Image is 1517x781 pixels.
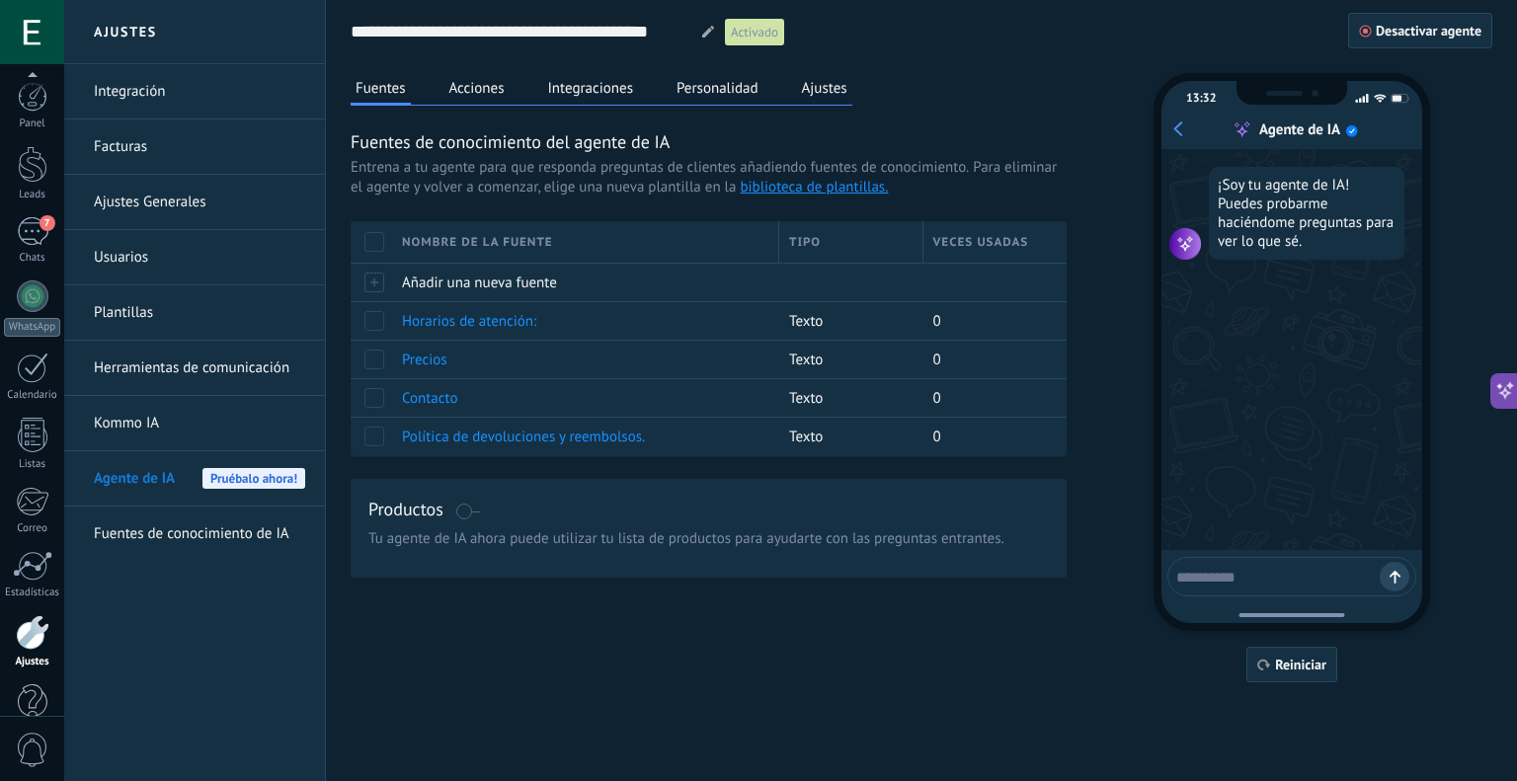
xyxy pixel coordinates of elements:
span: Texto [789,312,823,331]
li: Kommo IA [64,396,325,451]
span: 0 [933,428,941,446]
span: Texto [789,428,823,446]
span: 0 [933,389,941,408]
a: Ajustes Generales [94,175,305,230]
a: Facturas [94,119,305,175]
span: Desactivar agente [1376,24,1481,38]
div: Texto [779,418,914,455]
li: Plantillas [64,285,325,341]
button: Fuentes [351,73,411,106]
span: Horarios de atención: [402,312,536,331]
button: Personalidad [672,73,763,103]
div: Agente de IA [1259,120,1340,139]
div: Política de devoluciones y reembolsos. [392,418,769,455]
div: 0 [923,341,1053,378]
span: Reiniciar [1275,658,1326,671]
div: Calendario [4,389,61,402]
div: ¡Soy tu agente de IA! Puedes probarme haciéndome preguntas para ver lo que sé. [1209,167,1404,260]
div: Ajustes [4,656,61,668]
div: Texto [779,302,914,340]
li: Fuentes de conocimiento de IA [64,507,325,561]
button: Reiniciar [1246,647,1337,682]
span: Para eliminar el agente y volver a comenzar, elige una nueva plantilla en la [351,158,1057,196]
li: Facturas [64,119,325,175]
div: Contacto [392,379,769,417]
div: Horarios de atención: [392,302,769,340]
h3: Fuentes de conocimiento del agente de IA [351,129,1067,154]
span: Precios [402,351,447,369]
a: Integración [94,64,305,119]
span: Activado [731,23,778,42]
li: Agente de IA [64,451,325,507]
span: Texto [789,351,823,369]
li: Integración [64,64,325,119]
div: Listas [4,458,61,471]
div: Estadísticas [4,586,61,599]
li: Ajustes Generales [64,175,325,230]
span: Texto [789,389,823,408]
li: Usuarios [64,230,325,285]
span: Agente de IA [94,451,175,507]
a: Plantillas [94,285,305,341]
span: Entrena a tu agente para que responda preguntas de clientes añadiendo fuentes de conocimiento. [351,158,969,178]
span: Tu agente de IA ahora puede utilizar tu lista de productos para ayudarte con las preguntas entran... [368,529,1049,549]
span: Política de devoluciones y reembolsos. [402,428,645,446]
li: Herramientas de comunicación [64,341,325,396]
span: 0 [933,351,941,369]
button: Ajustes [797,73,852,103]
div: 13:32 [1186,91,1216,106]
button: Integraciones [543,73,639,103]
button: Desactivar agente [1348,13,1492,48]
div: Texto [779,379,914,417]
button: Acciones [444,73,510,103]
a: Herramientas de comunicación [94,341,305,396]
div: Correo [4,522,61,535]
span: Pruébalo ahora! [202,468,305,489]
a: Fuentes de conocimiento de IA [94,507,305,562]
a: Agente de IAPruébalo ahora! [94,451,305,507]
div: Veces usadas [923,221,1068,263]
div: Leads [4,189,61,201]
h3: Productos [368,497,443,521]
div: 0 [923,418,1053,455]
a: Usuarios [94,230,305,285]
div: Nombre de la fuente [392,221,778,263]
div: Precios [392,341,769,378]
div: Panel [4,117,61,130]
div: WhatsApp [4,318,60,337]
div: 0 [923,302,1053,340]
span: Contacto [402,389,458,408]
span: 0 [933,312,941,331]
div: Chats [4,252,61,265]
div: Texto [779,341,914,378]
span: 7 [40,215,55,231]
div: 0 [923,379,1053,417]
a: Kommo IA [94,396,305,451]
span: Añadir una nueva fuente [402,273,557,292]
div: Tipo [779,221,922,263]
a: biblioteca de plantillas. [740,178,888,196]
img: agent icon [1169,228,1201,260]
